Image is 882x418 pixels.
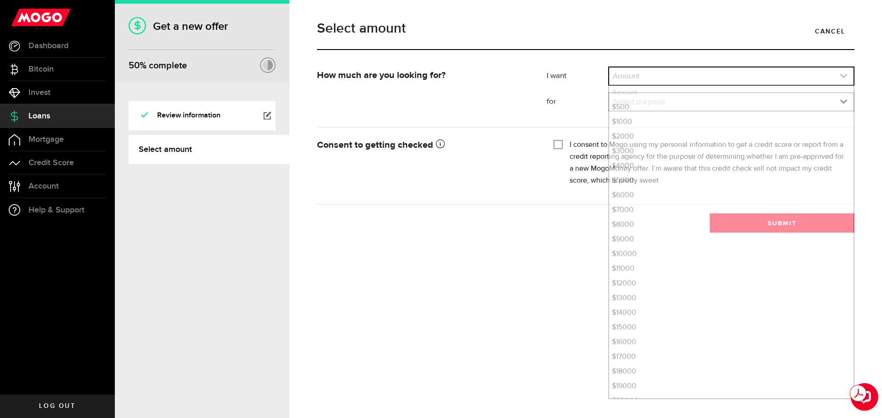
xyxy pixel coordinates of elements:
li: $17000 [609,350,854,364]
h1: Get a new offer [129,20,276,33]
li: $18000 [609,364,854,379]
span: Loans [28,112,50,120]
li: Amount [609,85,854,100]
span: Invest [28,89,51,97]
span: Bitcoin [28,65,54,73]
li: $12000 [609,276,854,291]
li: $500 [609,100,854,115]
li: $15000 [609,320,854,335]
label: I want [547,71,608,82]
iframe: LiveChat chat widget [843,379,882,418]
span: 50 [129,60,140,71]
li: $19000 [609,379,854,394]
strong: Consent to getting checked [317,140,445,150]
div: % complete [129,57,187,74]
li: $2000 [609,129,854,144]
h1: Select amount [317,22,854,35]
span: Mortgage [28,135,64,144]
li: $10000 [609,247,854,262]
span: Log out [39,403,75,409]
li: $5000 [609,173,854,188]
a: Review information [129,101,276,130]
a: expand select [609,67,854,85]
li: $13000 [609,291,854,306]
li: $9000 [609,232,854,247]
label: for [547,96,608,107]
li: $4000 [609,159,854,173]
li: $16000 [609,335,854,350]
strong: How much are you looking for? [317,71,446,80]
a: Select amount [129,135,289,164]
li: $8000 [609,217,854,232]
li: $11000 [609,262,854,276]
li: $3000 [609,144,854,159]
li: $6000 [609,188,854,203]
input: I consent to Mogo using my personal information to get a credit score or report from a credit rep... [554,139,563,148]
span: Credit Score [28,159,74,167]
li: $20000 [609,394,854,408]
li: $7000 [609,203,854,217]
span: Dashboard [28,42,68,50]
span: Account [28,182,59,190]
li: $1000 [609,115,854,129]
span: Help & Support [28,206,85,214]
label: I consent to Mogo using my personal information to get a credit score or report from a credit rep... [570,139,848,187]
li: $14000 [609,306,854,320]
a: Cancel [806,22,854,41]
